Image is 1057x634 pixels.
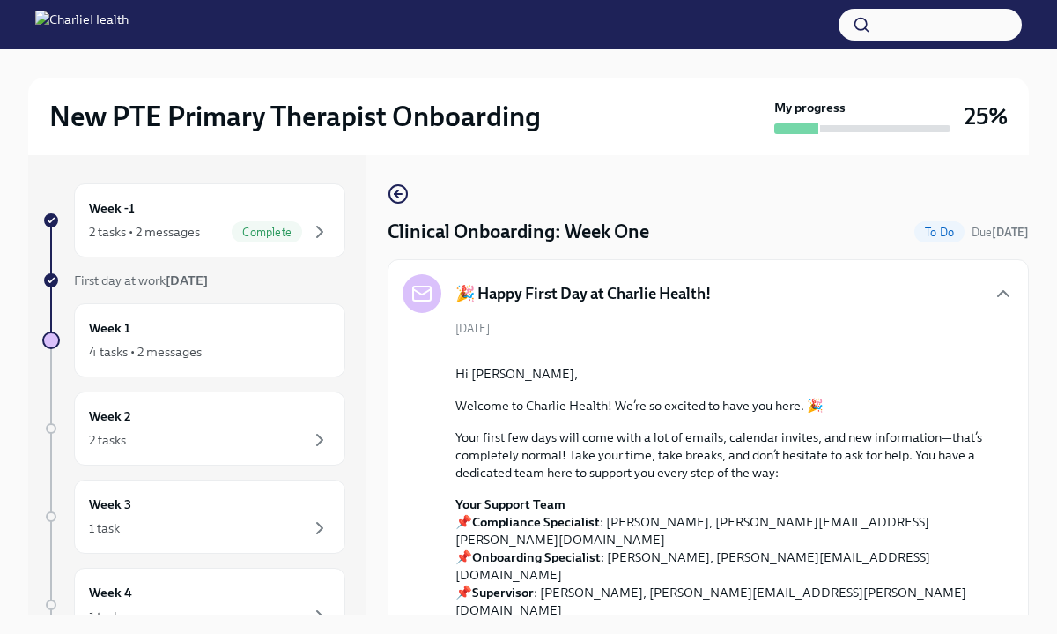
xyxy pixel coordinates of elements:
[42,272,345,289] a: First day at work[DATE]
[35,11,129,39] img: CharlieHealth
[232,226,302,239] span: Complete
[965,101,1008,132] h3: 25%
[49,99,541,134] h2: New PTE Primary Therapist Onboarding
[89,583,132,602] h6: Week 4
[89,495,131,514] h6: Week 3
[89,431,126,449] div: 2 tasks
[472,514,600,530] strong: Compliance Specialist
[89,407,131,426] h6: Week 2
[166,272,208,288] strong: [DATE]
[455,283,711,304] h5: 🎉 Happy First Day at Charlie Health!
[42,392,345,466] a: Week 22 tasks
[89,318,130,338] h6: Week 1
[89,608,120,625] div: 1 task
[774,99,846,116] strong: My progress
[89,343,202,361] div: 4 tasks • 2 messages
[42,303,345,377] a: Week 14 tasks • 2 messages
[972,224,1029,241] span: August 23rd, 2025 10:00
[972,226,1029,239] span: Due
[42,183,345,257] a: Week -12 tasks • 2 messagesComplete
[455,320,490,337] span: [DATE]
[89,198,135,218] h6: Week -1
[42,480,345,554] a: Week 31 task
[472,549,601,565] strong: Onboarding Specialist
[388,219,649,245] h4: Clinical Onboarding: Week One
[89,223,200,241] div: 2 tasks • 2 messages
[455,429,986,481] p: Your first few days will come with a lot of emails, calendar invites, and new information—that’s ...
[74,272,208,288] span: First day at work
[472,585,534,600] strong: Supervisor
[455,496,565,512] strong: Your Support Team
[455,397,986,414] p: Welcome to Charlie Health! We’re so excited to have you here. 🎉
[992,226,1029,239] strong: [DATE]
[89,519,120,537] div: 1 task
[914,226,965,239] span: To Do
[455,365,986,383] p: Hi [PERSON_NAME],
